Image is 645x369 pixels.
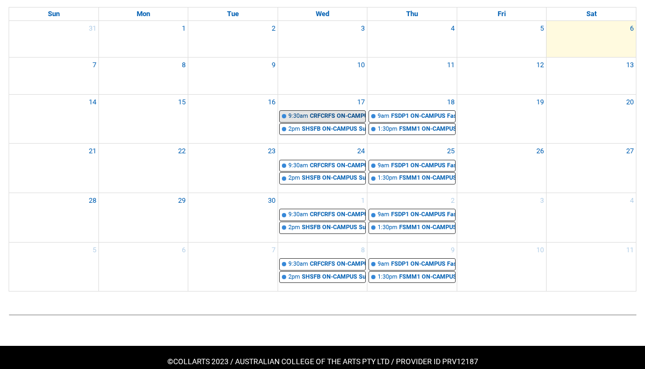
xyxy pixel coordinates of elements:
a: Go to October 4, 2025 [628,193,636,208]
div: FSMM1 ON-CAMPUS Fibres, Fabrics and Fabrications STAGE 1 Group 1 | Studio 2 ([PERSON_NAME] St.) (... [399,174,455,183]
div: FSDP1 ON-CAMPUS Fashion Design: Function STAGE 1 Group 1 | Studio 2 ([PERSON_NAME].) (capacity x3... [391,210,455,219]
a: Go to October 3, 2025 [538,193,546,208]
a: Go to September 8, 2025 [180,58,188,73]
a: Go to September 23, 2025 [266,144,278,159]
td: Go to October 10, 2025 [457,242,546,291]
td: Go to September 17, 2025 [278,94,367,144]
a: Go to September 24, 2025 [355,144,367,159]
a: Go to August 31, 2025 [87,21,98,36]
a: Go to September 13, 2025 [624,58,636,73]
a: Monday [134,8,152,20]
td: Go to September 30, 2025 [188,193,278,242]
a: Go to September 11, 2025 [445,58,457,73]
td: Go to September 5, 2025 [457,21,546,58]
td: Go to September 19, 2025 [457,94,546,144]
div: 9:30am [288,210,308,219]
a: Go to September 5, 2025 [538,21,546,36]
td: Go to September 12, 2025 [457,58,546,95]
td: Go to September 14, 2025 [9,94,98,144]
div: SHSFB ON-CAMPUS Sustainable Fashion Business STAGE 1 | Studio 8/Materials Library ([PERSON_NAME][... [302,174,365,183]
div: FSMM1 ON-CAMPUS Fibres, Fabrics and Fabrications STAGE 1 Group 1 | Studio 2 ([PERSON_NAME] St.) (... [399,273,455,282]
div: 9:30am [288,260,308,269]
td: Go to September 16, 2025 [188,94,278,144]
td: Go to October 9, 2025 [367,242,457,291]
a: Go to September 4, 2025 [449,21,457,36]
a: Go to October 6, 2025 [180,243,188,258]
div: 2pm [288,273,300,282]
td: Go to September 20, 2025 [547,94,636,144]
td: Go to October 7, 2025 [188,242,278,291]
a: Go to September 27, 2025 [624,144,636,159]
td: Go to September 4, 2025 [367,21,457,58]
td: Go to September 28, 2025 [9,193,98,242]
a: Go to September 18, 2025 [445,95,457,110]
td: Go to September 15, 2025 [98,94,188,144]
td: Go to September 21, 2025 [9,144,98,193]
a: Go to September 10, 2025 [355,58,367,73]
td: Go to September 8, 2025 [98,58,188,95]
div: CRFCRFS ON-CAMPUS Creative Foundations (Tutorial 1) | Room [GEOGRAPHIC_DATA] ([GEOGRAPHIC_DATA].)... [310,210,365,219]
td: Go to September 13, 2025 [547,58,636,95]
a: Go to October 1, 2025 [359,193,367,208]
div: SHSFB ON-CAMPUS Sustainable Fashion Business STAGE 1 | Studio 8/Materials Library ([PERSON_NAME][... [302,125,365,134]
div: 9am [378,161,389,171]
a: Go to September 7, 2025 [90,58,98,73]
td: Go to October 3, 2025 [457,193,546,242]
a: Go to October 8, 2025 [359,243,367,258]
a: Go to September 30, 2025 [266,193,278,208]
td: Go to September 25, 2025 [367,144,457,193]
td: Go to September 11, 2025 [367,58,457,95]
td: Go to September 9, 2025 [188,58,278,95]
div: 1:30pm [378,125,398,134]
a: Go to September 9, 2025 [270,58,278,73]
td: Go to October 11, 2025 [547,242,636,291]
a: Friday [495,8,508,20]
div: 2pm [288,174,300,183]
div: 9am [378,210,389,219]
div: 9am [378,260,389,269]
div: 9:30am [288,112,308,121]
a: Go to September 25, 2025 [445,144,457,159]
a: Go to September 6, 2025 [628,21,636,36]
div: 9:30am [288,161,308,171]
td: Go to September 22, 2025 [98,144,188,193]
td: Go to September 10, 2025 [278,58,367,95]
div: SHSFB ON-CAMPUS Sustainable Fashion Business STAGE 1 | Studio 8/Materials Library ([PERSON_NAME][... [302,223,365,232]
a: Go to October 2, 2025 [449,193,457,208]
td: Go to October 2, 2025 [367,193,457,242]
td: Go to September 23, 2025 [188,144,278,193]
a: Go to September 16, 2025 [266,95,278,110]
a: Go to October 5, 2025 [90,243,98,258]
a: Go to October 11, 2025 [624,243,636,258]
a: Go to October 7, 2025 [270,243,278,258]
td: Go to August 31, 2025 [9,21,98,58]
a: Thursday [404,8,420,20]
div: FSDP1 ON-CAMPUS Fashion Design: Function STAGE 1 Group 1 | Studio 2 ([PERSON_NAME].) (capacity x3... [391,260,455,269]
img: REDU_GREY_LINE [9,309,636,320]
a: Go to September 3, 2025 [359,21,367,36]
a: Go to September 22, 2025 [176,144,188,159]
td: Go to September 18, 2025 [367,94,457,144]
td: Go to October 8, 2025 [278,242,367,291]
a: Go to September 15, 2025 [176,95,188,110]
td: Go to October 5, 2025 [9,242,98,291]
div: 1:30pm [378,273,398,282]
a: Go to September 14, 2025 [87,95,98,110]
div: CRFCRFS ON-CAMPUS Creative Foundations (Tutorial 1) | Room [GEOGRAPHIC_DATA] ([GEOGRAPHIC_DATA].)... [310,260,365,269]
div: 1:30pm [378,174,398,183]
td: Go to October 1, 2025 [278,193,367,242]
a: Go to September 29, 2025 [176,193,188,208]
a: Go to September 28, 2025 [87,193,98,208]
td: Go to October 4, 2025 [547,193,636,242]
div: CRFCRFS ON-CAMPUS Creative Foundations (Tutorial 1) | Room [GEOGRAPHIC_DATA] ([GEOGRAPHIC_DATA].)... [310,161,365,171]
div: SHSFB ON-CAMPUS Sustainable Fashion Business STAGE 1 | Studio 8/Materials Library ([PERSON_NAME][... [302,273,365,282]
td: Go to September 1, 2025 [98,21,188,58]
a: Go to September 12, 2025 [534,58,546,73]
a: Go to September 2, 2025 [270,21,278,36]
a: Saturday [584,8,599,20]
a: Sunday [46,8,62,20]
div: FSDP1 ON-CAMPUS Fashion Design: Function STAGE 1 Group 1 | Studio 2 ([PERSON_NAME].) (capacity x3... [391,161,455,171]
a: Go to September 26, 2025 [534,144,546,159]
div: 1:30pm [378,223,398,232]
a: Go to September 20, 2025 [624,95,636,110]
